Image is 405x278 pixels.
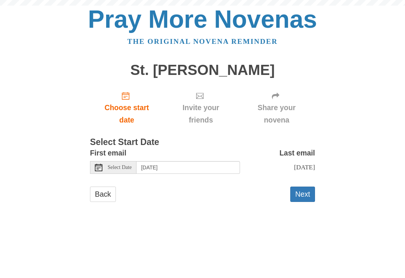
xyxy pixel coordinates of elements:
a: Back [90,187,116,202]
div: Click "Next" to confirm your start date first. [238,85,315,130]
span: [DATE] [294,163,315,171]
div: Click "Next" to confirm your start date first. [163,85,238,130]
a: Pray More Novenas [88,5,317,33]
span: Select Date [108,165,132,170]
span: Share your novena [246,102,307,126]
h3: Select Start Date [90,138,315,147]
span: Choose start date [97,102,156,126]
a: The original novena reminder [127,37,278,45]
label: Last email [279,147,315,159]
span: Invite your friends [171,102,231,126]
button: Next [290,187,315,202]
label: First email [90,147,126,159]
a: Choose start date [90,85,163,130]
h1: St. [PERSON_NAME] [90,62,315,78]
